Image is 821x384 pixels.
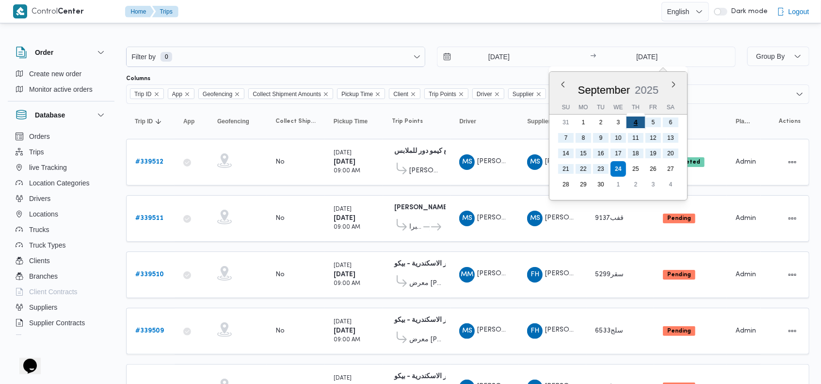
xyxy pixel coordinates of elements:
[667,328,691,334] b: Pending
[29,270,58,282] span: Branches
[183,117,194,125] span: App
[35,109,65,121] h3: Database
[253,89,321,100] span: Collect Shipment Amounts
[527,323,543,339] div: Ftha Hassan Jlal Abo Alhassan Shrkah Trabo
[477,327,590,334] span: [PERSON_NAME] [PERSON_NAME]
[334,215,355,221] b: [DATE]
[58,8,84,16] b: Center
[248,88,333,99] span: Collect Shipment Amounts
[576,177,591,192] div: day-29
[785,323,800,339] button: Actions
[375,91,381,97] button: Remove Pickup Time from selection in this group
[472,88,504,99] span: Driver
[611,130,626,146] div: day-10
[12,253,111,268] button: Clients
[508,88,546,99] span: Supplier
[394,261,492,267] b: مخزن فرونت دور الاسكندرية - بيكو
[796,90,804,98] button: Open list of options
[645,146,661,161] div: day-19
[576,115,591,130] div: day-1
[334,117,368,125] span: Pickup Time
[462,211,472,226] span: MS
[12,237,111,253] button: Truck Types
[12,66,111,82] button: Create new order
[461,267,473,283] span: MM
[12,268,111,284] button: Branches
[334,207,352,212] small: [DATE]
[184,91,190,97] button: Remove App from selection in this group
[531,323,539,339] span: FH
[635,84,659,96] span: 2025
[29,193,50,204] span: Drivers
[593,130,609,146] div: day-9
[437,47,547,67] input: Press the down key to open a popover containing a calendar.
[659,114,722,129] button: Status
[459,323,475,339] div: Muhammad Sadiq Abadalhada Alshafaa
[590,53,596,60] div: →
[323,91,329,97] button: Remove Collect Shipment Amounts from selection in this group
[455,114,514,129] button: Driver
[125,6,154,17] button: Home
[531,267,539,283] span: FH
[785,267,800,283] button: Actions
[12,300,111,315] button: Suppliers
[135,156,163,168] a: #339512
[779,117,801,125] span: Actions
[172,89,182,100] span: App
[168,88,194,99] span: App
[756,52,785,60] span: Group By
[179,114,204,129] button: App
[576,130,591,146] div: day-8
[663,214,695,223] span: Pending
[462,323,472,339] span: MS
[628,130,644,146] div: day-11
[645,177,661,192] div: day-3
[628,161,644,177] div: day-25
[459,267,475,283] div: Mahmood Muhammad Zki Muhammad Alkhtaib
[8,66,114,101] div: Order
[477,89,492,100] span: Driver
[595,215,624,221] span: قفب9137
[663,177,678,192] div: day-4
[135,117,153,125] span: Trip ID; Sorted in descending order
[275,214,285,223] div: No
[29,162,67,173] span: live Tracking
[8,129,114,339] div: Database
[530,211,540,226] span: MS
[628,146,644,161] div: day-18
[131,114,170,129] button: Trip IDSorted in descending order
[394,373,492,380] b: مخزن فرونت دور الاسكندرية - بيكو
[611,146,626,161] div: day-17
[330,114,378,129] button: Pickup Time
[389,88,420,99] span: Client
[161,52,172,62] span: 0 available filters
[154,91,160,97] button: Remove Trip ID from selection in this group
[393,89,408,100] span: Client
[275,270,285,279] div: No
[663,326,695,336] span: Pending
[645,115,661,130] div: day-5
[394,317,492,323] b: مخزن فرونت دور الاسكندرية - بيكو
[409,221,422,233] span: قسم شبرا
[747,47,809,66] button: Group By
[576,100,591,114] div: Mo
[135,159,163,165] b: # 339512
[663,100,678,114] div: Sa
[394,148,459,154] b: مصنع كيمو دور للملابس
[217,117,249,125] span: Geofencing
[527,117,550,125] span: Supplier
[773,2,813,21] button: Logout
[409,165,442,177] span: [PERSON_NAME] العباسية
[334,328,355,334] b: [DATE]
[593,146,609,161] div: day-16
[736,328,756,334] span: Admin
[558,100,574,114] div: Su
[645,161,661,177] div: day-26
[545,327,617,334] span: [PERSON_NAME]ه تربو
[12,175,111,191] button: Location Categories
[12,160,111,175] button: live Tracking
[410,91,416,97] button: Remove Client from selection in this group
[645,100,661,114] div: Fr
[645,130,661,146] div: day-12
[334,319,352,325] small: [DATE]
